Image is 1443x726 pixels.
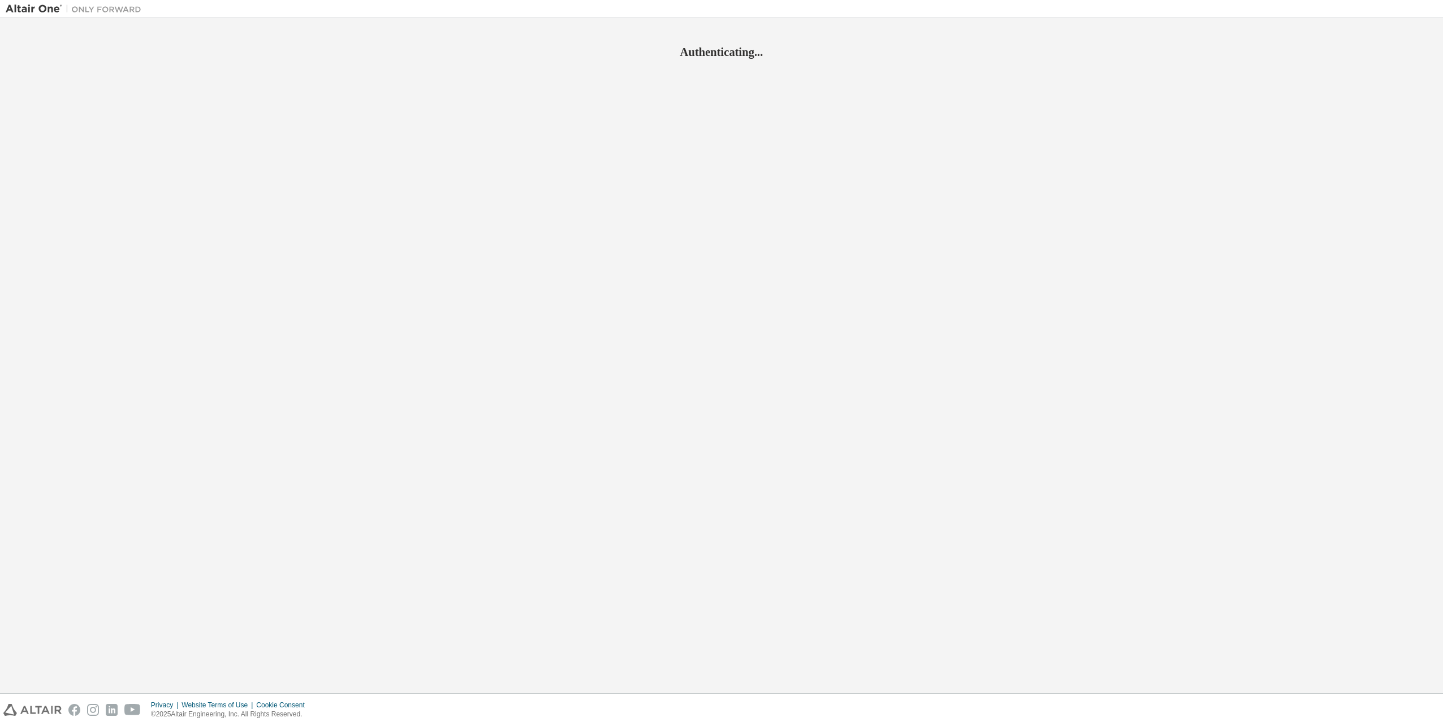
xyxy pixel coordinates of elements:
[68,704,80,716] img: facebook.svg
[6,45,1437,59] h2: Authenticating...
[182,701,256,710] div: Website Terms of Use
[6,3,147,15] img: Altair One
[106,704,118,716] img: linkedin.svg
[256,701,311,710] div: Cookie Consent
[151,710,312,719] p: © 2025 Altair Engineering, Inc. All Rights Reserved.
[124,704,141,716] img: youtube.svg
[3,704,62,716] img: altair_logo.svg
[151,701,182,710] div: Privacy
[87,704,99,716] img: instagram.svg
